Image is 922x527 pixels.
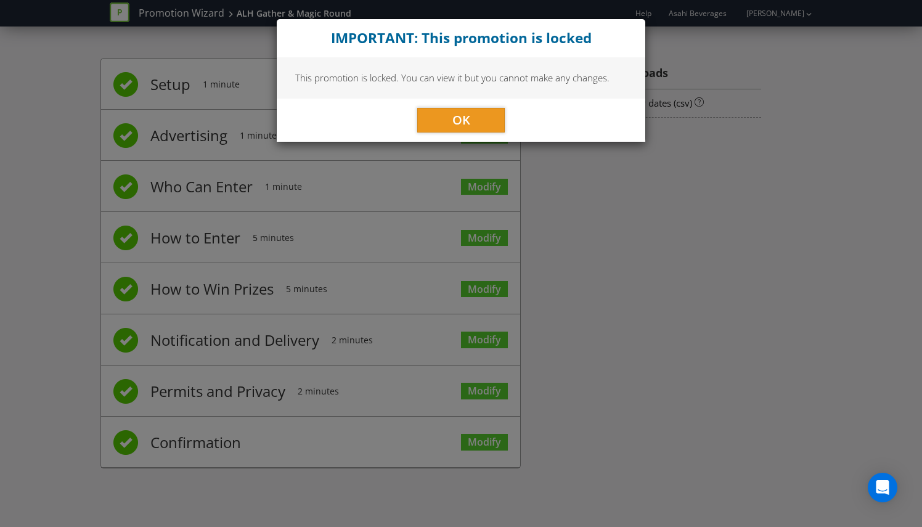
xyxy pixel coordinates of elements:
[331,28,592,47] strong: IMPORTANT: This promotion is locked
[417,108,505,133] button: OK
[452,112,470,128] span: OK
[868,473,897,502] div: Open Intercom Messenger
[277,57,645,98] div: This promotion is locked. You can view it but you cannot make any changes.
[277,19,645,57] div: Close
